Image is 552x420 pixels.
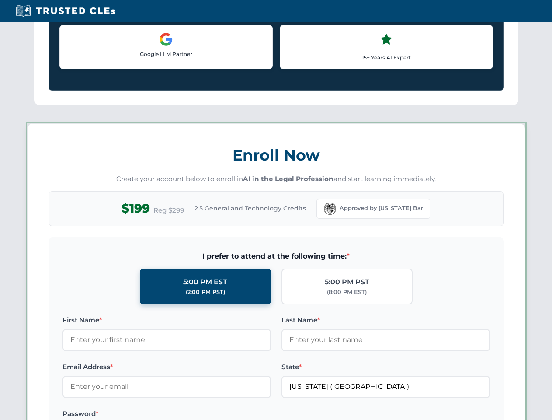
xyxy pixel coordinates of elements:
div: 5:00 PM PST [325,276,369,288]
input: Enter your last name [281,329,490,351]
input: Enter your email [62,376,271,398]
span: I prefer to attend at the following time: [62,251,490,262]
label: Email Address [62,362,271,372]
span: Approved by [US_STATE] Bar [340,204,423,213]
input: Enter your first name [62,329,271,351]
p: Create your account below to enroll in and start learning immediately. [49,174,504,184]
div: (8:00 PM EST) [327,288,367,297]
span: $199 [122,199,150,218]
div: (2:00 PM PST) [186,288,225,297]
span: Reg $299 [153,205,184,216]
input: Florida (FL) [281,376,490,398]
p: 15+ Years AI Expert [287,53,486,62]
span: 2.5 General and Technology Credits [194,203,306,213]
label: Last Name [281,315,490,325]
strong: AI in the Legal Profession [243,175,333,183]
label: Password [62,409,271,419]
img: Florida Bar [324,203,336,215]
img: Trusted CLEs [13,4,118,17]
p: Google LLM Partner [67,50,265,58]
img: Google [159,32,173,46]
h3: Enroll Now [49,141,504,169]
label: State [281,362,490,372]
label: First Name [62,315,271,325]
div: 5:00 PM EST [183,276,227,288]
